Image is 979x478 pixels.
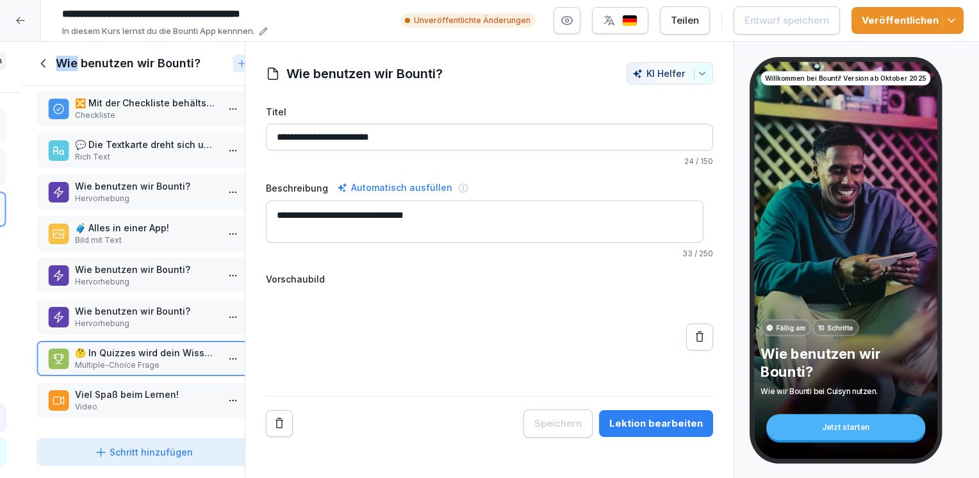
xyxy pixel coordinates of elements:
label: Beschreibung [266,181,328,195]
p: Wie benutzen wir Bounti? [761,345,931,381]
h1: Wie benutzen wir Bounti? [56,56,201,71]
div: Viel Spaß beim Lernen!Video [37,383,251,418]
p: Checkliste [75,110,217,121]
p: Unveröffentlichte Änderungen [414,15,531,26]
h1: Wie benutzen wir Bounti? [286,64,443,83]
p: 🔀 Mit der Checkliste behältst du alles im Blick. [75,96,217,110]
button: Speichern [523,409,593,438]
label: Vorschaubild [266,272,713,286]
p: Wie benutzen wir Bounti? [75,304,217,318]
p: Multiple-Choice Frage [75,359,217,371]
div: 🔀 Mit der Checkliste behältst du alles im Blick.Checkliste [37,91,251,126]
div: Teilen [671,13,699,28]
button: Veröffentlichen [851,7,964,34]
p: 🧳 Alles in einer App! [75,221,217,235]
p: Wie benutzen wir Bounti? [75,179,217,193]
button: Entwurf speichern [734,6,840,35]
p: Bild mit Text [75,235,217,246]
p: Video [75,401,217,413]
p: / 150 [266,156,713,167]
p: 💬 Die Textkarte dreht sich um Informationen. [75,138,217,151]
p: In diesem Kurs lernst du die Bounti App kennnen. [62,25,255,38]
p: Hervorhebung [75,276,217,288]
label: Titel [266,105,713,119]
button: Remove [266,410,293,437]
button: Teilen [660,6,710,35]
span: 33 [682,249,693,258]
div: Schritt hinzufügen [94,445,193,459]
img: de.svg [622,15,638,27]
p: Wie benutzen wir Bounti? [75,263,217,276]
div: Wie benutzen wir Bounti?Hervorhebung [37,258,251,293]
p: 🤔 In Quizzes wird dein Wissen abgefragt. [75,346,217,359]
div: 💬 Die Textkarte dreht sich um Informationen.Rich Text [37,133,251,168]
p: / 250 [266,248,713,260]
div: Wie benutzen wir Bounti?Hervorhebung [37,299,251,334]
div: KI Helfer [632,68,707,79]
span: 24 [684,156,694,166]
div: Lektion bearbeiten [609,416,703,431]
div: Jetzt starten [766,414,925,440]
p: Fällig am [776,323,805,333]
p: Wie wir Bounti bei Cuisyn nutzen. [761,386,931,397]
button: Schritt hinzufügen [37,438,251,466]
p: Hervorhebung [75,193,217,204]
p: Willkommen bei Bounti! Version ab Oktober 2025 [765,73,926,83]
div: Veröffentlichen [862,13,953,28]
div: 🧳 Alles in einer App!Bild mit Text [37,216,251,251]
div: Wie benutzen wir Bounti?Hervorhebung [37,174,251,210]
div: 🤔 In Quizzes wird dein Wissen abgefragt.Multiple-Choice Frage [37,341,251,376]
button: KI Helfer [627,62,713,85]
p: Rich Text [75,151,217,163]
p: Viel Spaß beim Lernen! [75,388,217,401]
p: 10 Schritte [818,323,853,333]
div: Entwurf speichern [745,13,829,28]
div: Speichern [534,416,582,431]
button: Lektion bearbeiten [599,410,713,437]
div: Automatisch ausfüllen [334,180,455,195]
p: Hervorhebung [75,318,217,329]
